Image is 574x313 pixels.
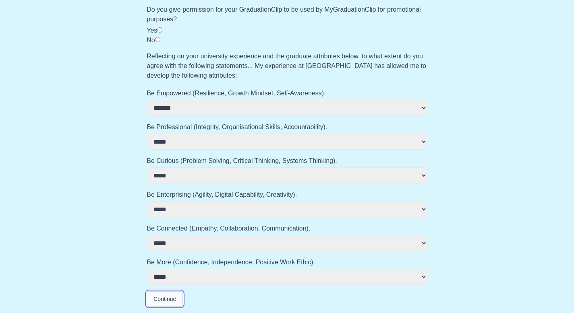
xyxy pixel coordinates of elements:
[147,122,427,132] label: Be Professional (Integrity, Organisational Skills, Accountability).
[147,190,427,200] label: Be Enterprising (Agility, Digital Capability, Creativity).
[147,257,427,267] label: Be More (Confidence, Independence, Positive Work Ethic).
[147,37,155,43] label: No
[147,27,157,34] label: Yes
[147,51,427,80] label: Reflecting on your university experience and the graduate attributes below, to what extent do you...
[147,5,427,24] label: Do you give permission for your GraduationClip to be used by MyGraduationClip for promotional pur...
[147,291,183,307] button: Continue
[147,224,427,233] label: Be Connected (Empathy, Collaboration, Communication).
[147,89,427,98] label: Be Empowered (Resilience, Growth Mindset, Self-Awareness).
[147,156,427,166] label: Be Curious (Problem Solving, Critical Thinking, Systems Thinking).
